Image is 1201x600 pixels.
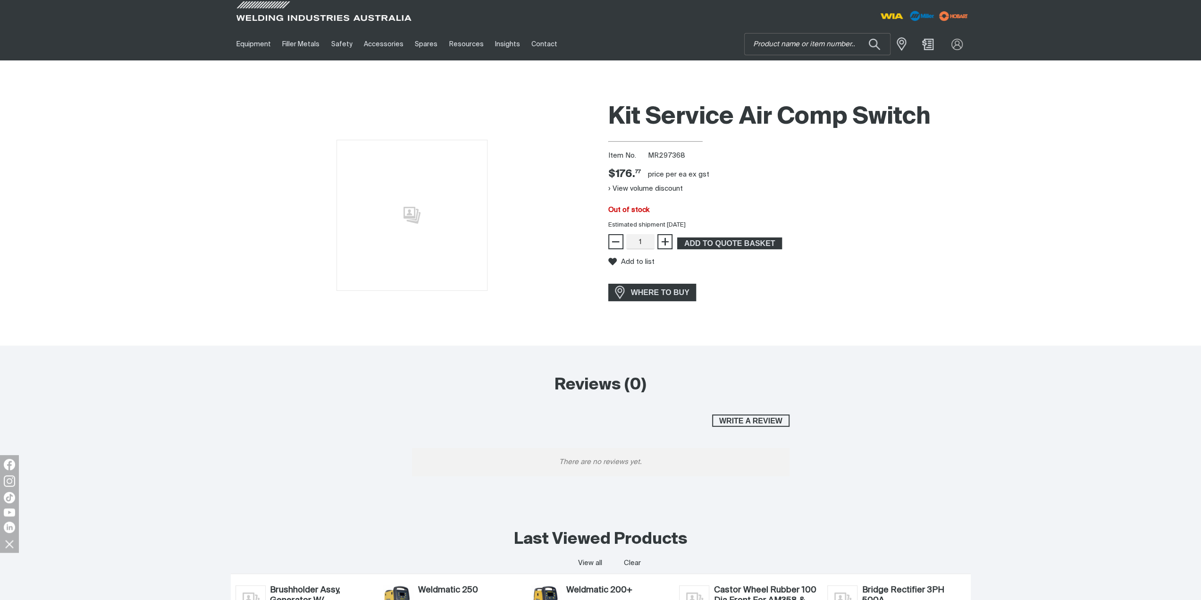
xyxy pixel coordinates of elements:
a: WHERE TO BUY [608,284,697,301]
span: + [660,234,669,250]
a: Filler Metals [277,28,325,60]
img: hide socials [1,536,17,552]
img: Facebook [4,459,15,470]
button: Write a review [712,414,789,427]
h1: Kit Service Air Comp Switch [608,102,971,133]
img: LinkedIn [4,522,15,533]
a: Shopping cart (0 product(s)) [920,39,935,50]
p: There are no reviews yet. [412,448,789,476]
div: price per EA [648,170,687,179]
a: Spares [409,28,443,60]
a: Safety [325,28,358,60]
span: ADD TO QUOTE BASKET [678,237,781,250]
img: TikTok [4,492,15,503]
nav: Main [231,28,786,60]
img: miller [936,9,971,23]
a: Contact [526,28,563,60]
a: Insights [489,28,526,60]
a: View all last viewed products [578,558,602,568]
a: Weldmatic 250 [418,585,522,596]
a: Accessories [358,28,409,60]
a: Weldmatic 200+ [566,585,670,596]
button: Add to list [608,257,655,266]
sup: 77 [635,169,641,174]
button: Clear all last viewed products [622,557,643,569]
span: MR297368 [648,152,685,159]
img: No image for this product [336,140,487,291]
button: Search products [858,33,890,55]
div: Estimated shipment [DATE] [601,220,978,230]
img: YouTube [4,508,15,516]
div: ex gst [689,170,709,179]
span: − [611,234,620,250]
span: Write a review [713,414,789,427]
button: View volume discount [608,181,683,196]
span: Item No. [608,151,647,161]
a: Resources [443,28,489,60]
span: WHERE TO BUY [625,285,696,300]
span: Out of stock [608,206,649,213]
h2: Last Viewed Products [514,529,688,550]
img: Instagram [4,475,15,487]
h2: Reviews (0) [412,375,789,396]
span: Add to list [621,258,655,266]
input: Product name or item number... [745,34,890,55]
button: Add Kit Service Air Comp Switch to the shopping cart [677,237,782,250]
a: Equipment [231,28,277,60]
span: $176. [608,168,641,181]
div: Price [608,168,641,181]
